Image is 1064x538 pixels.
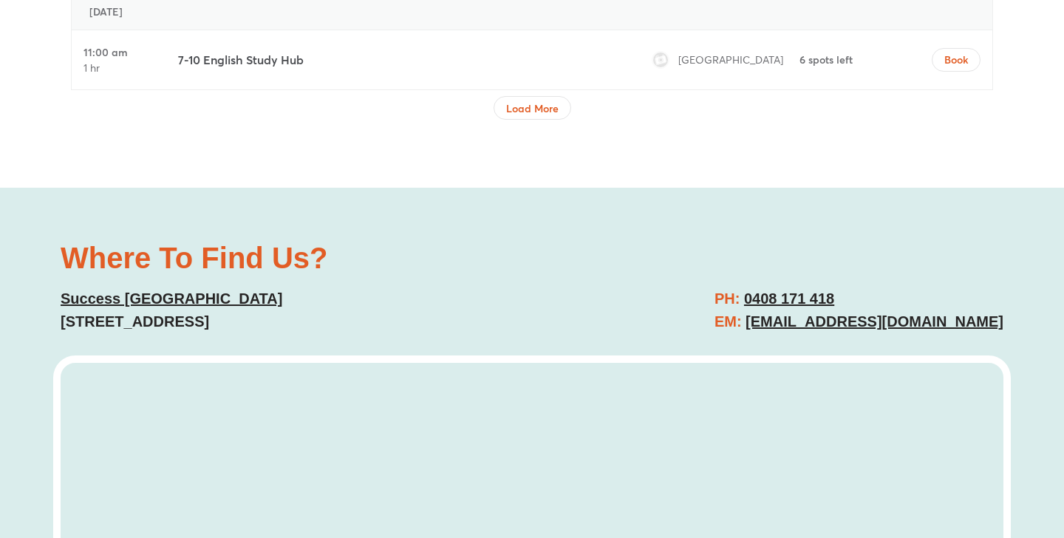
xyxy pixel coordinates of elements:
a: 0408 171 418 [744,290,834,307]
a: Success [GEOGRAPHIC_DATA][STREET_ADDRESS] [61,290,282,330]
a: [EMAIL_ADDRESS][DOMAIN_NAME] [746,313,1003,330]
h2: Where To Find Us? [61,243,517,273]
u: Success [GEOGRAPHIC_DATA] [61,290,282,307]
span: EM: [715,313,742,330]
span: PH: [715,290,740,307]
iframe: Chat Widget [811,371,1064,538]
